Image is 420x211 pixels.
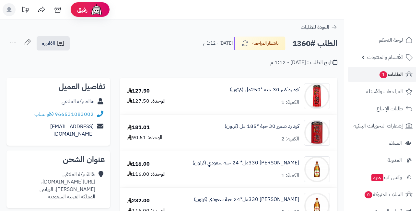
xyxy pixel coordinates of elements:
[389,139,402,148] span: العملاء
[366,87,403,96] span: المراجعات والأسئلة
[348,101,416,117] a: طلبات الإرجاع
[379,70,403,79] span: الطلبات
[348,67,416,82] a: الطلبات1
[127,171,166,178] div: الوحدة: 116.00
[77,6,87,14] span: رفيق
[348,170,416,185] a: وآتس آبجديد
[377,104,403,113] span: طلبات الإرجاع
[376,5,414,18] img: logo-2.png
[348,187,416,202] a: السلات المتروكة0
[55,110,94,118] a: 966531083002
[270,59,337,66] div: تاريخ الطلب : [DATE] - 1:12 م
[281,135,299,143] div: الكمية: 2
[364,191,372,199] span: 0
[12,83,105,91] h2: تفاصيل العميل
[348,32,416,48] a: لوحة التحكم
[127,134,162,141] div: الوحدة: 90.51
[127,124,150,131] div: 181.01
[348,84,416,99] a: المراجعات والأسئلة
[34,110,53,118] a: واتساب
[304,83,330,109] img: 1747536125-51jkufB9faL._AC_SL1000-90x90.jpg
[17,3,33,18] a: تحديثات المنصة
[90,3,103,16] img: ai-face.png
[348,152,416,168] a: المدونة
[388,156,402,165] span: المدونة
[367,53,403,62] span: الأقسام والمنتجات
[127,97,166,105] div: الوحدة: 127.50
[281,99,299,106] div: الكمية: 1
[379,36,403,45] span: لوحة التحكم
[37,36,70,50] a: الفاتورة
[225,123,299,130] a: كود رد صغير 30 حبة *185 مل (كرتون)
[304,120,330,146] img: 1747536337-61lY7EtfpmL._AC_SL1500-90x90.jpg
[203,40,233,47] small: [DATE] - 1:12 م
[127,197,150,205] div: 232.00
[301,23,337,31] a: العودة للطلبات
[50,123,94,138] a: [EMAIL_ADDRESS][DOMAIN_NAME]
[379,71,387,79] span: 1
[354,121,403,130] span: إشعارات التحويلات البنكية
[230,86,299,94] a: كود رد كبير 30 حبة *250مل (كرتون)
[127,161,150,168] div: 116.00
[301,23,329,31] span: العودة للطلبات
[304,156,330,182] img: 1747727251-6e562dc2-177b-4697-85bf-e38f79d8-90x90.jpg
[364,190,403,199] span: السلات المتروكة
[194,196,299,203] a: [PERSON_NAME] 330مل*24 حبة سعودي (كرتون)
[192,159,299,167] a: [PERSON_NAME] 330مل* 24 حبة سعودي (كرتون)
[42,39,55,47] span: الفاتورة
[12,156,105,163] h2: عنوان الشحن
[234,37,286,50] button: بانتظار المراجعة
[348,118,416,134] a: إشعارات التحويلات البنكية
[371,173,402,182] span: وآتس آب
[348,135,416,151] a: العملاء
[62,98,94,105] a: بقالة بركة الملتقى
[127,87,150,95] div: 127.50
[40,171,95,200] div: بقالة بركة الملتقى [URL][DOMAIN_NAME]، [PERSON_NAME]، الرياض المملكة العربية السعودية
[371,174,383,181] span: جديد
[292,37,337,50] h2: الطلب #1360
[281,172,299,179] div: الكمية: 1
